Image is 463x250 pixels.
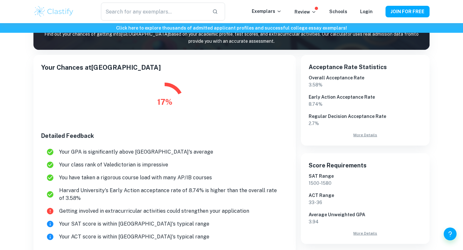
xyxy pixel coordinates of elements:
[309,192,422,199] h6: ACT Range
[59,220,283,228] span: Your SAT score is within [GEOGRAPHIC_DATA]'s typical range
[309,81,422,88] p: 3.58 %
[309,230,422,236] a: More Details
[444,228,457,240] button: Help and Feedback
[309,74,422,81] h6: Overall Acceptance Rate
[1,24,462,31] h6: Click here to explore thousands of admitted applicant profiles and successful college essay exemp...
[309,173,422,180] h6: SAT Range
[309,218,422,225] p: 3.94
[309,94,422,101] h6: Early Action Acceptance Rate
[309,120,422,127] p: 2.7 %
[309,132,422,138] a: More Details
[59,207,283,215] span: Getting involved in extracurricular activities could strengthen your application
[41,131,288,140] h6: Detailed Feedback
[59,174,283,182] span: You have taken a rigorous course load with many AP/IB courses
[157,96,172,108] div: 17 %
[309,180,422,187] p: 1500 - 1580
[309,113,422,120] h6: Regular Decision Acceptance Rate
[101,3,207,21] input: Search for any exemplars...
[59,187,283,202] span: Harvard University's Early Action acceptance rate of 8.74% is higher than the overall rate of 3.58%
[59,233,283,241] span: Your ACT score is within [GEOGRAPHIC_DATA]'s typical range
[33,5,74,18] img: Clastify logo
[329,9,347,14] a: Schools
[41,63,288,72] h5: Your Chances at [GEOGRAPHIC_DATA]
[252,8,282,15] p: Exemplars
[59,148,283,156] span: Your GPA is significantly above [GEOGRAPHIC_DATA]'s average
[309,211,422,218] h6: Average Unweighted GPA
[360,9,373,14] a: Login
[33,31,430,45] p: Find out your chances of getting into [GEOGRAPHIC_DATA] based on your academic profile, test scor...
[309,161,422,170] h6: Score Requirements
[309,63,422,72] h6: Acceptance Rate Statistics
[309,199,422,206] p: 33 - 36
[295,8,316,15] p: Review
[386,6,430,17] button: JOIN FOR FREE
[59,161,283,169] span: Your class rank of Valedictorian is impressive
[309,101,422,108] p: 8.74 %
